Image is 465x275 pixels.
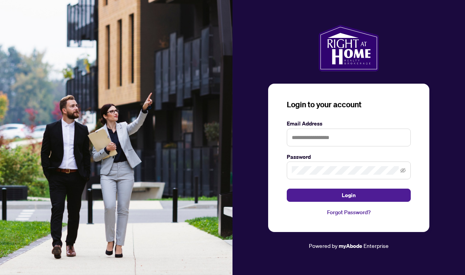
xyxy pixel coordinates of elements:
[342,189,356,201] span: Login
[287,119,411,128] label: Email Address
[287,189,411,202] button: Login
[319,25,379,71] img: ma-logo
[363,242,389,249] span: Enterprise
[339,242,362,250] a: myAbode
[400,168,406,173] span: eye-invisible
[287,99,411,110] h3: Login to your account
[287,153,411,161] label: Password
[287,208,411,217] a: Forgot Password?
[309,242,338,249] span: Powered by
